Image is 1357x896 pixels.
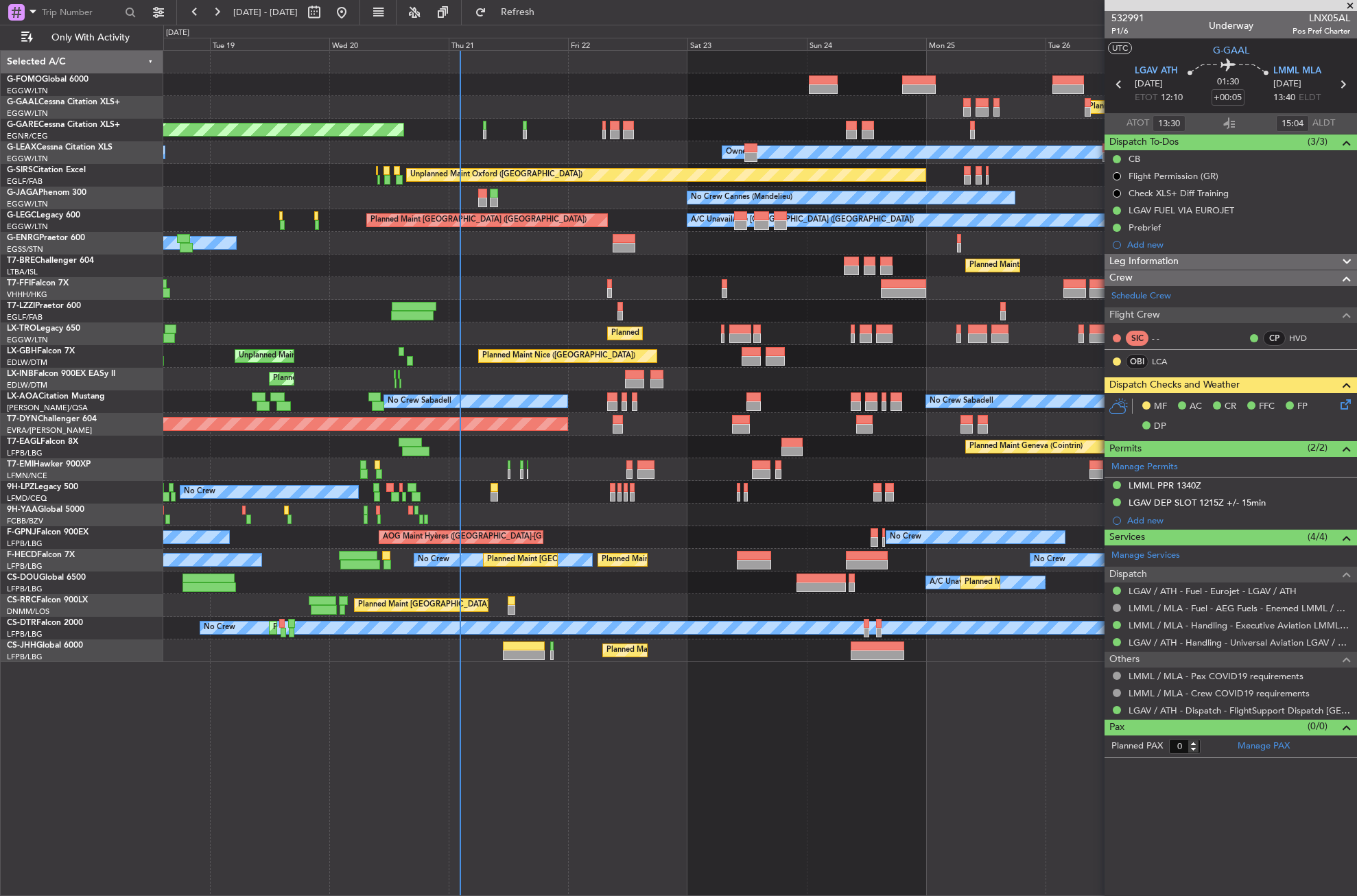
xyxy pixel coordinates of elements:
span: 12:10 [1161,91,1183,105]
span: 532991 [1111,11,1144,25]
div: Check XLS+ Diff Training [1129,187,1229,199]
span: (2/2) [1308,440,1327,455]
span: 9H-LPZ [7,483,34,491]
span: CS-DOU [7,574,39,582]
span: AC [1190,400,1202,414]
a: T7-DYNChallenger 604 [7,415,97,423]
span: LX-TRO [7,325,36,333]
div: No Crew Cannes (Mandelieu) [691,187,792,208]
input: Trip Number [42,2,121,23]
a: LFPB/LBG [7,652,43,662]
div: Owner [726,142,749,163]
div: OBI [1126,354,1148,369]
label: Planned PAX [1111,740,1163,753]
span: Pax [1109,720,1124,735]
span: G-GARE [7,121,38,129]
span: 01:30 [1217,75,1239,89]
a: LFMN/NCE [7,471,47,481]
div: Planned Maint [GEOGRAPHIC_DATA] ([GEOGRAPHIC_DATA]) [611,323,827,344]
div: Planned Maint [GEOGRAPHIC_DATA] ([GEOGRAPHIC_DATA]) [358,595,574,615]
div: Planned Maint [GEOGRAPHIC_DATA] ([GEOGRAPHIC_DATA]) [487,550,703,570]
a: G-LEGCLegacy 600 [7,211,80,220]
span: Crew [1109,270,1133,286]
div: AOG Maint Hyères ([GEOGRAPHIC_DATA]-[GEOGRAPHIC_DATA]) [383,527,615,547]
span: Others [1109,652,1140,668]
div: Planned Maint [GEOGRAPHIC_DATA] ([GEOGRAPHIC_DATA]) [965,572,1181,593]
div: Planned Maint Geneva (Cointrin) [273,368,386,389]
span: FP [1297,400,1308,414]
div: [DATE] [166,27,189,39]
a: LMML / MLA - Fuel - AEG Fuels - Enemed LMML / MLA [1129,602,1350,614]
a: HVD [1289,332,1320,344]
div: Tue 26 [1046,38,1165,50]
a: LX-GBHFalcon 7X [7,347,75,355]
span: LX-INB [7,370,34,378]
a: EDLW/DTM [7,380,47,390]
a: LMML / MLA - Handling - Executive Aviation LMML / MLA [1129,620,1350,631]
a: F-HECDFalcon 7X [7,551,75,559]
a: T7-BREChallenger 604 [7,257,94,265]
span: G-LEAX [7,143,36,152]
div: No Crew [890,527,921,547]
a: CS-JHHGlobal 6000 [7,641,83,650]
a: LFPB/LBG [7,561,43,571]
a: LMML / MLA - Crew COVID19 requirements [1129,687,1310,699]
a: F-GPNJFalcon 900EX [7,528,88,537]
a: CS-DTRFalcon 2000 [7,619,83,627]
span: T7-EMI [7,460,34,469]
a: EDLW/DTM [7,357,47,368]
a: [PERSON_NAME]/QSA [7,403,88,413]
a: G-SIRSCitation Excel [7,166,86,174]
div: Flight Permission (GR) [1129,170,1218,182]
span: G-GAAL [7,98,38,106]
span: [DATE] [1273,78,1301,91]
span: T7-LZZI [7,302,35,310]
a: G-FOMOGlobal 6000 [7,75,88,84]
span: FFC [1259,400,1275,414]
span: [DATE] [1135,78,1163,91]
span: T7-FFI [7,279,31,287]
a: EVRA/[PERSON_NAME] [7,425,92,436]
a: LX-INBFalcon 900EX EASy II [7,370,115,378]
div: No Crew Sabadell [930,391,993,412]
div: Planned Maint Sofia [273,617,343,638]
span: [DATE] - [DATE] [233,6,298,19]
a: EGGW/LTN [7,108,48,119]
span: G-GAAL [1213,43,1249,58]
a: LFPB/LBG [7,448,43,458]
button: Only With Activity [15,27,149,49]
span: DP [1154,420,1166,434]
a: VHHH/HKG [7,290,47,300]
a: LGAV / ATH - Dispatch - FlightSupport Dispatch [GEOGRAPHIC_DATA] [1129,705,1350,716]
a: T7-LZZIPraetor 600 [7,302,81,310]
a: Manage Permits [1111,460,1178,474]
div: No Crew [204,617,235,638]
a: Manage Services [1111,549,1180,563]
span: LMML MLA [1273,64,1321,78]
span: G-FOMO [7,75,42,84]
div: Prebrief [1129,222,1161,233]
span: ETOT [1135,91,1157,105]
span: Dispatch [1109,567,1147,582]
div: No Crew [184,482,215,502]
div: SIC [1126,331,1148,346]
a: EGLF/FAB [7,312,43,322]
span: T7-EAGL [7,438,40,446]
div: Fri 22 [568,38,687,50]
a: EGNR/CEG [7,131,48,141]
a: 9H-YAAGlobal 5000 [7,506,84,514]
input: --:-- [1276,115,1309,132]
a: 9H-LPZLegacy 500 [7,483,78,491]
input: --:-- [1153,115,1185,132]
span: Pos Pref Charter [1293,25,1350,37]
span: LNX05AL [1293,11,1350,25]
a: G-JAGAPhenom 300 [7,189,86,197]
a: Manage PAX [1238,740,1290,753]
span: G-SIRS [7,166,33,174]
a: T7-FFIFalcon 7X [7,279,69,287]
span: ALDT [1312,117,1335,130]
div: Add new [1127,515,1350,526]
div: Planned Maint [GEOGRAPHIC_DATA] ([GEOGRAPHIC_DATA]) [606,640,823,661]
div: Planned Maint [GEOGRAPHIC_DATA] ([GEOGRAPHIC_DATA]) [602,550,818,570]
a: LFPB/LBG [7,539,43,549]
